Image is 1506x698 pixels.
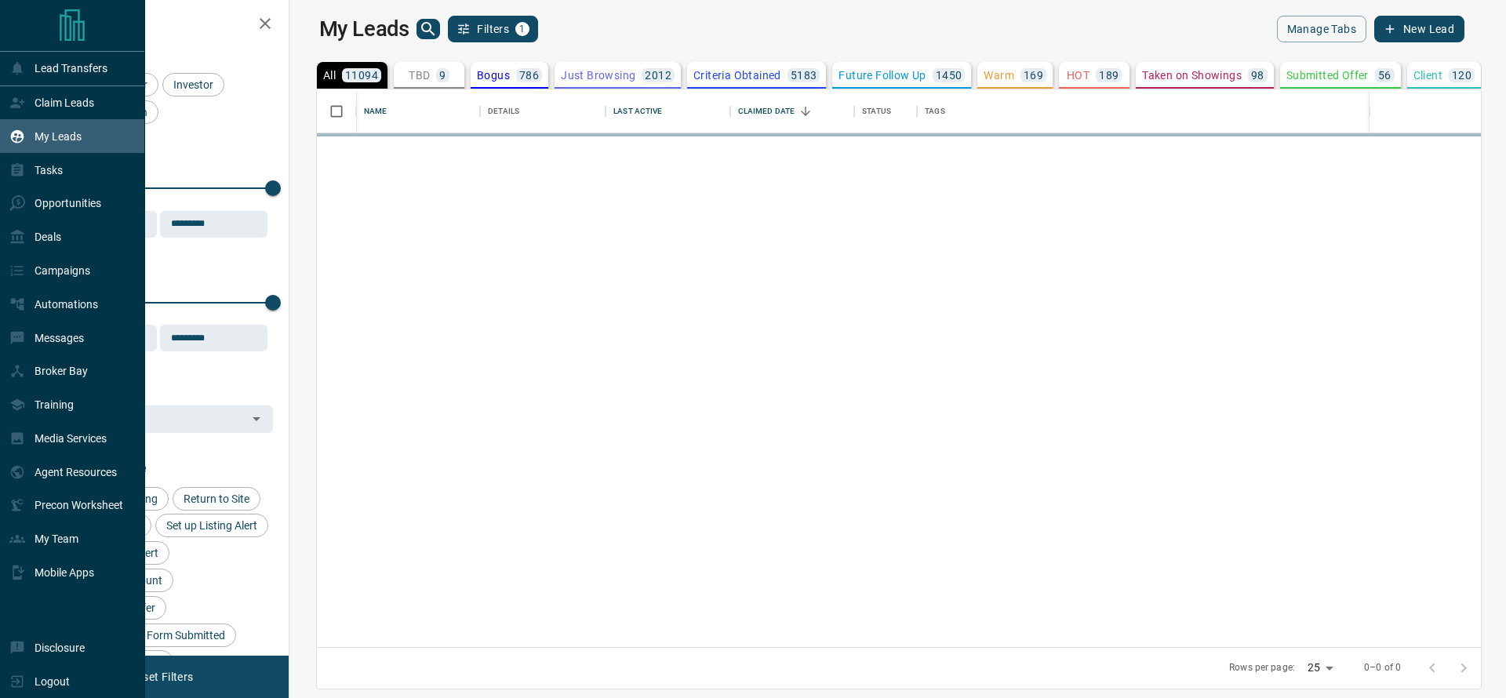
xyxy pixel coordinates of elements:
[1277,16,1366,42] button: Manage Tabs
[119,663,203,690] button: Reset Filters
[1067,70,1089,81] p: HOT
[162,73,224,96] div: Investor
[488,89,519,133] div: Details
[50,16,273,35] h2: Filters
[1229,661,1295,674] p: Rows per page:
[738,89,795,133] div: Claimed Date
[613,89,662,133] div: Last Active
[795,100,817,122] button: Sort
[854,89,917,133] div: Status
[1286,70,1369,81] p: Submitted Offer
[480,89,606,133] div: Details
[606,89,729,133] div: Last Active
[1251,70,1264,81] p: 98
[356,89,480,133] div: Name
[838,70,926,81] p: Future Follow Up
[561,70,635,81] p: Just Browsing
[246,408,267,430] button: Open
[791,70,817,81] p: 5183
[1374,16,1464,42] button: New Lead
[519,70,539,81] p: 786
[155,514,268,537] div: Set up Listing Alert
[1301,656,1339,679] div: 25
[517,24,528,35] span: 1
[448,16,538,42] button: Filters1
[364,89,387,133] div: Name
[1024,70,1043,81] p: 169
[173,487,260,511] div: Return to Site
[345,70,378,81] p: 11094
[1378,70,1391,81] p: 56
[1413,70,1442,81] p: Client
[645,70,671,81] p: 2012
[409,70,430,81] p: TBD
[862,89,891,133] div: Status
[984,70,1014,81] p: Warm
[730,89,854,133] div: Claimed Date
[178,493,255,505] span: Return to Site
[936,70,962,81] p: 1450
[693,70,781,81] p: Criteria Obtained
[319,16,409,42] h1: My Leads
[417,19,440,39] button: search button
[1099,70,1119,81] p: 189
[1364,661,1401,674] p: 0–0 of 0
[323,70,336,81] p: All
[1142,70,1242,81] p: Taken on Showings
[439,70,446,81] p: 9
[917,89,1414,133] div: Tags
[168,78,219,91] span: Investor
[1452,70,1471,81] p: 120
[161,519,263,532] span: Set up Listing Alert
[925,89,945,133] div: Tags
[477,70,510,81] p: Bogus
